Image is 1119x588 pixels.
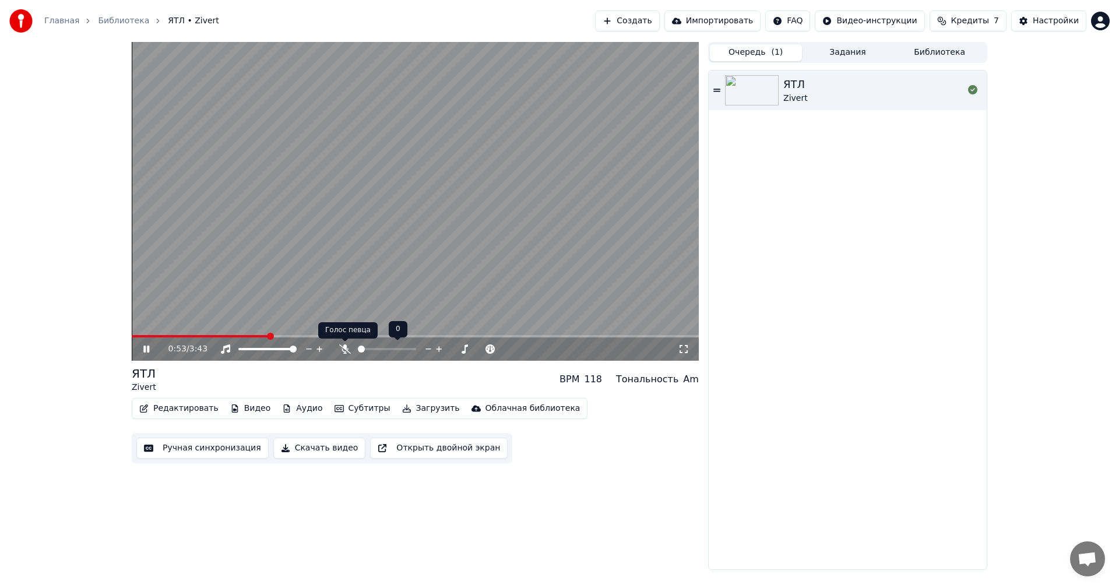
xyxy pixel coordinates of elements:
div: Голос певца [318,322,378,339]
div: Am [683,372,699,386]
nav: breadcrumb [44,15,219,27]
button: Открыть двойной экран [370,438,508,459]
div: 118 [584,372,602,386]
button: Настройки [1011,10,1086,31]
div: Open chat [1070,541,1105,576]
div: ЯТЛ [783,76,808,93]
span: 0:53 [168,343,186,355]
div: Настройки [1033,15,1079,27]
div: Zivert [783,93,808,104]
button: Аудио [277,400,327,417]
a: Библиотека [98,15,149,27]
div: Тональность [616,372,678,386]
img: youka [9,9,33,33]
span: Кредиты [951,15,989,27]
button: Задания [802,44,894,61]
span: 7 [994,15,999,27]
span: 3:43 [189,343,207,355]
span: ( 1 ) [771,47,783,58]
div: BPM [559,372,579,386]
a: Главная [44,15,79,27]
button: Видео [226,400,276,417]
button: Субтитры [330,400,395,417]
button: Ручная синхронизация [136,438,269,459]
button: Редактировать [135,400,223,417]
button: Видео-инструкции [815,10,924,31]
button: Импортировать [664,10,761,31]
button: Библиотека [893,44,986,61]
div: Облачная библиотека [485,403,580,414]
div: / [168,343,196,355]
span: ЯТЛ • Zivert [168,15,219,27]
button: FAQ [765,10,810,31]
button: Очередь [710,44,802,61]
button: Скачать видео [273,438,366,459]
button: Создать [595,10,659,31]
div: 0 [389,321,407,337]
div: Zivert [132,382,156,393]
button: Загрузить [397,400,465,417]
button: Кредиты7 [930,10,1007,31]
div: ЯТЛ [132,365,156,382]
